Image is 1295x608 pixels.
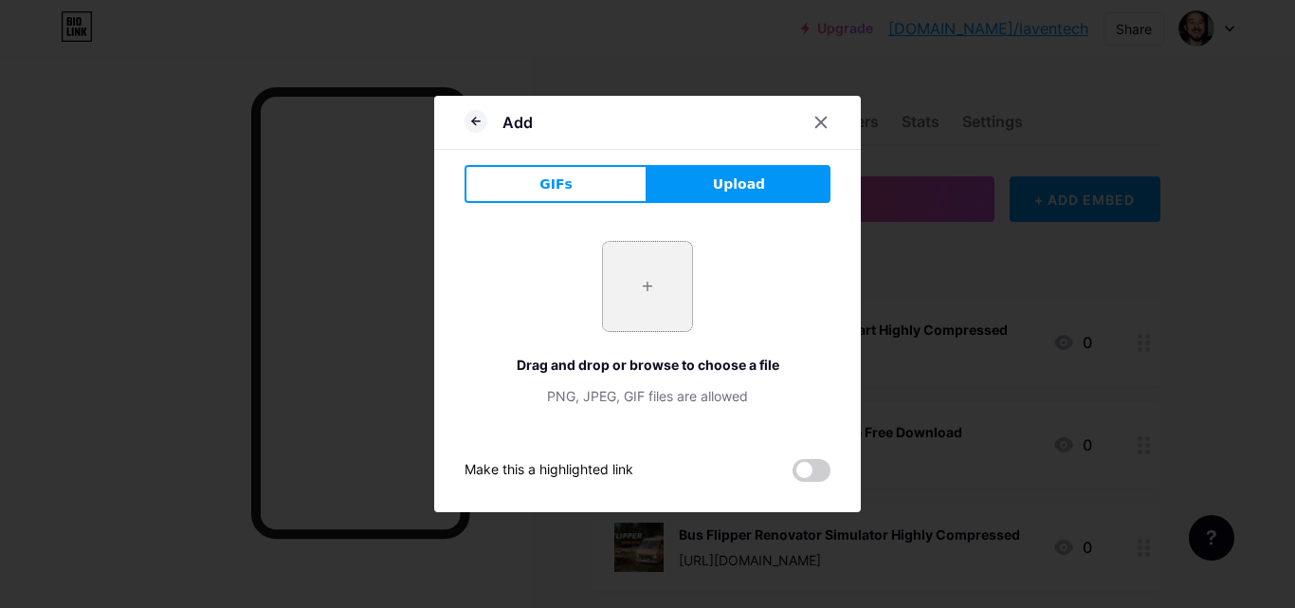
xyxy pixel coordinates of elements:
[502,111,533,134] div: Add
[713,175,765,194] span: Upload
[465,386,830,406] div: PNG, JPEG, GIF files are allowed
[465,459,633,482] div: Make this a highlighted link
[465,355,830,375] div: Drag and drop or browse to choose a file
[539,175,573,194] span: GIFs
[465,165,647,203] button: GIFs
[647,165,830,203] button: Upload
